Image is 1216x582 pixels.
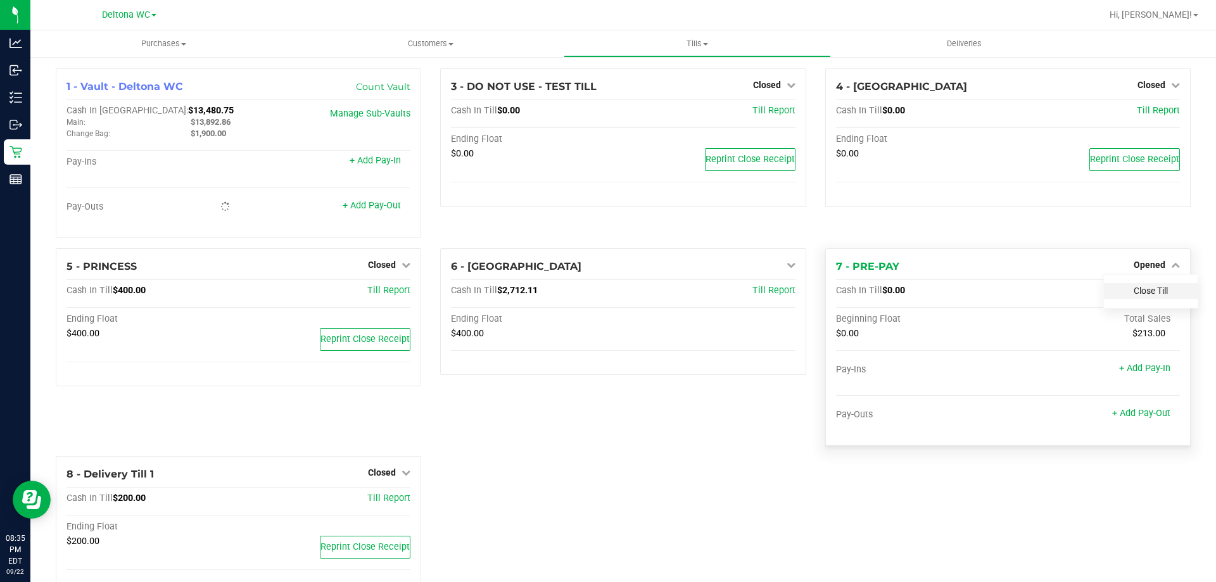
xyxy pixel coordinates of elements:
span: $0.00 [451,148,474,159]
a: Till Report [752,285,795,296]
span: Deltona WC [102,9,150,20]
a: + Add Pay-In [1119,363,1170,374]
span: Cash In Till [66,493,113,503]
span: $0.00 [882,285,905,296]
span: Purchases [30,38,297,49]
a: Deliveries [831,30,1098,57]
span: Closed [368,467,396,478]
span: $13,480.75 [188,105,234,116]
button: Reprint Close Receipt [320,536,410,559]
span: $0.00 [836,148,859,159]
span: $1,900.00 [191,129,226,138]
inline-svg: Retail [9,146,22,158]
span: Main: [66,118,85,127]
inline-svg: Inbound [9,64,22,77]
span: Closed [753,80,781,90]
span: Cash In Till [451,285,497,296]
span: Opened [1134,260,1165,270]
span: Closed [1137,80,1165,90]
a: Count Vault [356,81,410,92]
span: $400.00 [451,328,484,339]
span: Tills [564,38,830,49]
span: 3 - DO NOT USE - TEST TILL [451,80,597,92]
span: $213.00 [1132,328,1165,339]
span: Reprint Close Receipt [320,541,410,552]
p: 08:35 PM EDT [6,533,25,567]
button: Reprint Close Receipt [1089,148,1180,171]
div: Ending Float [66,313,239,325]
p: 09/22 [6,567,25,576]
span: $13,892.86 [191,117,231,127]
a: Purchases [30,30,297,57]
button: Reprint Close Receipt [320,328,410,351]
span: Customers [298,38,563,49]
span: Deliveries [930,38,999,49]
span: $0.00 [882,105,905,116]
div: Pay-Outs [836,409,1008,421]
div: Total Sales [1008,313,1180,325]
a: + Add Pay-Out [1112,408,1170,419]
span: Cash In Till [836,105,882,116]
a: Till Report [367,493,410,503]
a: Close Till [1134,286,1168,296]
span: 6 - [GEOGRAPHIC_DATA] [451,260,581,272]
span: 8 - Delivery Till 1 [66,468,154,480]
a: Customers [297,30,564,57]
inline-svg: Analytics [9,37,22,49]
span: Hi, [PERSON_NAME]! [1110,9,1192,20]
button: Reprint Close Receipt [705,148,795,171]
span: Closed [368,260,396,270]
span: $200.00 [66,536,99,547]
span: $0.00 [836,328,859,339]
span: $200.00 [113,493,146,503]
inline-svg: Inventory [9,91,22,104]
a: Tills [564,30,830,57]
iframe: Resource center [13,481,51,519]
a: Till Report [367,285,410,296]
div: Ending Float [836,134,1008,145]
span: Cash In [GEOGRAPHIC_DATA]: [66,105,188,116]
div: Pay-Ins [836,364,1008,376]
span: Reprint Close Receipt [320,334,410,345]
inline-svg: Outbound [9,118,22,131]
span: Change Bag: [66,129,110,138]
div: Ending Float [66,521,239,533]
a: Manage Sub-Vaults [330,108,410,119]
a: + Add Pay-In [350,155,401,166]
span: Reprint Close Receipt [1090,154,1179,165]
span: Reprint Close Receipt [706,154,795,165]
a: + Add Pay-Out [343,200,401,211]
div: Pay-Ins [66,156,239,168]
div: Ending Float [451,134,623,145]
a: Till Report [752,105,795,116]
span: 4 - [GEOGRAPHIC_DATA] [836,80,967,92]
span: Cash In Till [451,105,497,116]
inline-svg: Reports [9,173,22,186]
span: Cash In Till [836,285,882,296]
div: Ending Float [451,313,623,325]
span: $0.00 [497,105,520,116]
a: Till Report [1137,105,1180,116]
div: Pay-Outs [66,201,239,213]
span: 5 - PRINCESS [66,260,137,272]
span: $2,712.11 [497,285,538,296]
span: 7 - PRE-PAY [836,260,899,272]
span: $400.00 [113,285,146,296]
span: 1 - Vault - Deltona WC [66,80,183,92]
span: Cash In Till [66,285,113,296]
div: Beginning Float [836,313,1008,325]
span: $400.00 [66,328,99,339]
